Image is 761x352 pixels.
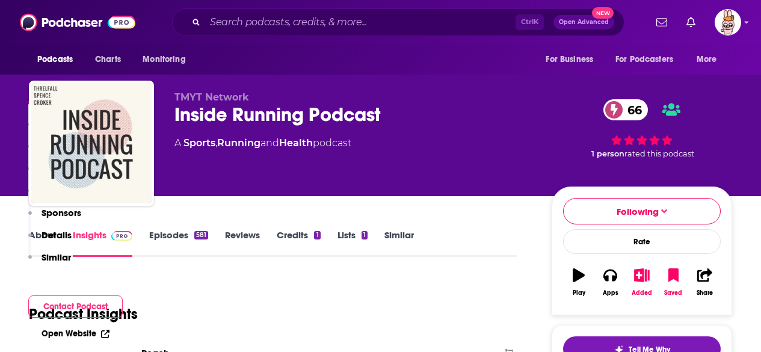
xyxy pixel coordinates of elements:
input: Search podcasts, credits, & more... [205,13,516,32]
button: Saved [658,261,689,304]
a: Similar [384,229,414,257]
div: A podcast [174,136,351,150]
button: Following [563,198,721,224]
p: Details [42,229,72,241]
img: Inside Running Podcast [31,83,152,203]
span: Podcasts [37,51,73,68]
span: Charts [95,51,121,68]
span: Monitoring [143,51,185,68]
span: For Business [546,51,593,68]
div: Play [573,289,585,297]
span: For Podcasters [615,51,673,68]
div: 581 [194,231,208,239]
span: Following [617,206,659,217]
a: Episodes581 [149,229,208,257]
span: Logged in as Nouel [715,9,741,36]
div: 1 [314,231,320,239]
button: Similar [28,252,71,274]
button: Added [626,261,658,304]
p: Similar [42,252,71,263]
span: rated this podcast [624,149,694,158]
span: New [592,7,614,19]
div: 66 1 personrated this podcast [552,91,732,166]
button: open menu [688,48,732,71]
div: Saved [664,289,682,297]
a: Health [279,137,313,149]
span: More [697,51,717,68]
a: 66 [603,99,648,120]
button: open menu [608,48,691,71]
div: Search podcasts, credits, & more... [172,8,624,36]
button: Contact Podcast [28,295,123,318]
a: Show notifications dropdown [652,12,672,32]
button: Show profile menu [715,9,741,36]
span: 1 person [591,149,624,158]
div: Share [697,289,713,297]
a: Open Website [42,329,109,339]
button: open menu [134,48,201,71]
span: , [215,137,217,149]
button: Share [689,261,721,304]
a: Charts [87,48,128,71]
span: Ctrl K [516,14,544,30]
span: and [260,137,279,149]
button: Details [28,229,72,252]
div: 1 [362,231,368,239]
button: Open AdvancedNew [553,15,614,29]
img: User Profile [715,9,741,36]
a: Lists1 [337,229,368,257]
a: Credits1 [277,229,320,257]
button: open menu [29,48,88,71]
a: Sports [183,137,215,149]
button: Apps [594,261,626,304]
button: Play [563,261,594,304]
div: Apps [603,289,618,297]
a: Show notifications dropdown [682,12,700,32]
span: Open Advanced [559,19,609,25]
a: Running [217,137,260,149]
img: Podchaser - Follow, Share and Rate Podcasts [20,11,135,34]
span: 66 [615,99,648,120]
button: open menu [537,48,608,71]
div: Rate [563,229,721,254]
span: TMYT Network [174,91,249,103]
a: Reviews [225,229,260,257]
div: Added [632,289,652,297]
